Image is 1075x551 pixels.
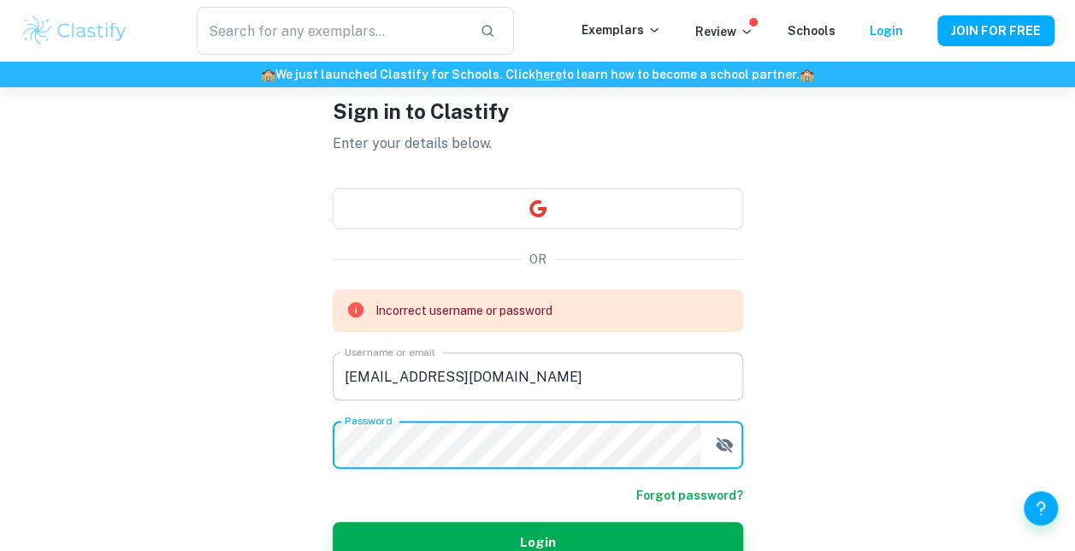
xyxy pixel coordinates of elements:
[345,345,435,359] label: Username or email
[333,133,743,154] p: Enter your details below.
[937,15,1054,46] button: JOIN FOR FREE
[21,14,129,48] img: Clastify logo
[333,96,743,127] h1: Sign in to Clastify
[582,21,661,39] p: Exemplars
[788,24,836,38] a: Schools
[3,65,1072,84] h6: We just launched Clastify for Schools. Click to learn how to become a school partner.
[375,294,552,327] div: Incorrect username or password
[800,68,814,81] span: 🏫
[197,7,465,55] input: Search for any exemplars...
[1024,491,1058,525] button: Help and Feedback
[535,68,562,81] a: here
[870,24,903,38] a: Login
[695,22,753,41] p: Review
[636,486,743,505] a: Forgot password?
[261,68,275,81] span: 🏫
[529,250,546,269] p: OR
[345,413,392,428] label: Password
